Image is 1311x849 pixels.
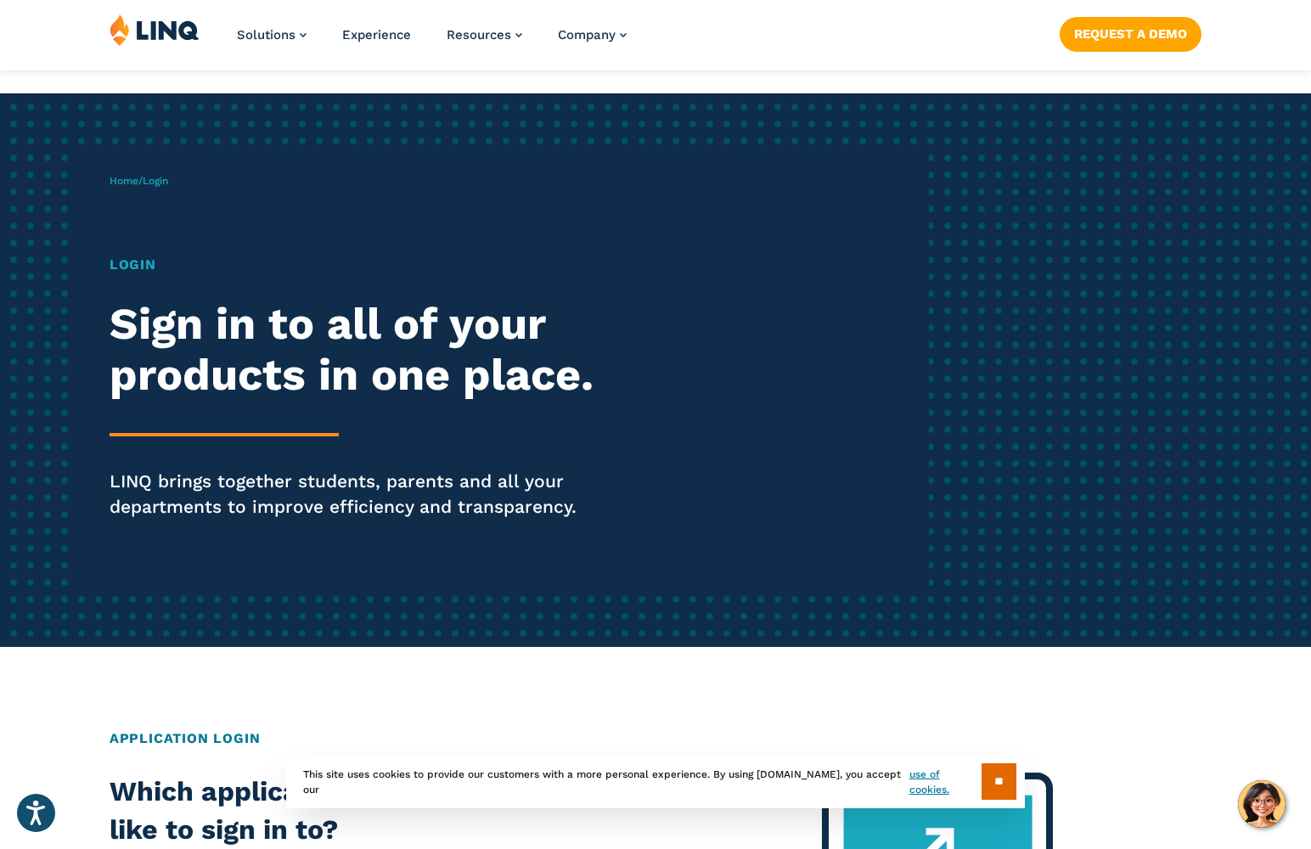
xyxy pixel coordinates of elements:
[447,27,522,42] a: Resources
[110,175,168,187] span: /
[1060,17,1201,51] a: Request a Demo
[110,469,615,520] p: LINQ brings together students, parents and all your departments to improve efficiency and transpa...
[286,755,1025,808] div: This site uses cookies to provide our customers with a more personal experience. By using [DOMAIN...
[447,27,511,42] span: Resources
[237,14,627,70] nav: Primary Navigation
[110,299,615,401] h2: Sign in to all of your products in one place.
[1060,14,1201,51] nav: Button Navigation
[558,27,627,42] a: Company
[237,27,307,42] a: Solutions
[110,728,1201,749] h2: Application Login
[110,175,138,187] a: Home
[342,27,411,42] a: Experience
[110,14,200,46] img: LINQ | K‑12 Software
[237,27,295,42] span: Solutions
[1238,780,1286,828] button: Hello, have a question? Let’s chat.
[143,175,168,187] span: Login
[909,767,982,797] a: use of cookies.
[110,255,615,275] h1: Login
[558,27,616,42] span: Company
